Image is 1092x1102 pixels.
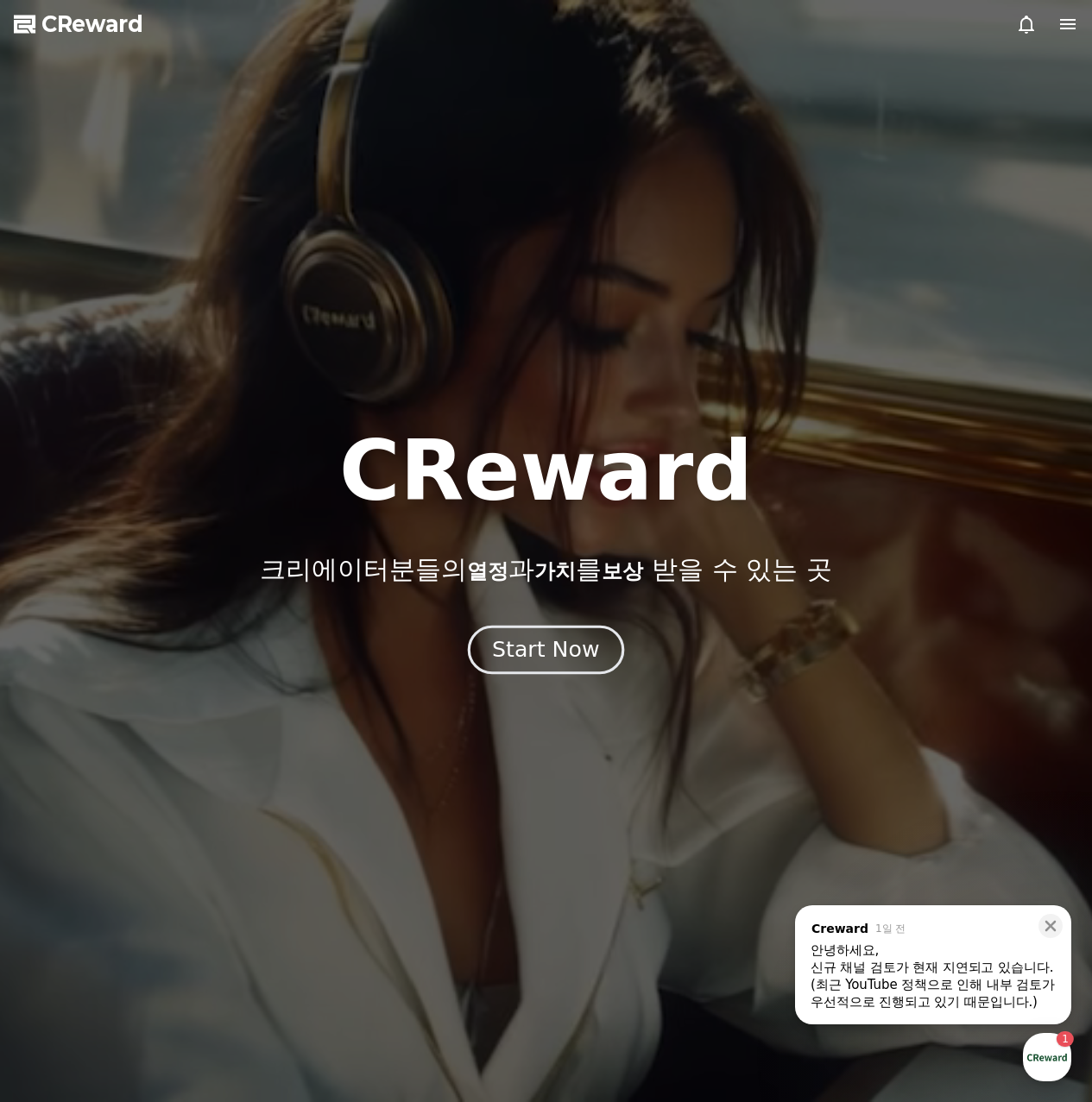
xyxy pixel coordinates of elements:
span: 가치 [534,559,576,583]
a: CReward [14,10,143,38]
p: 크리에이터분들의 과 를 받을 수 있는 곳 [260,554,831,585]
span: 대화 [158,574,179,588]
div: Start Now [492,635,599,664]
button: Start Now [468,625,624,674]
a: 홈 [5,547,114,590]
h1: CReward [339,430,753,513]
span: 1 [175,546,181,560]
a: Start Now [471,644,621,660]
span: 열정 [467,559,508,583]
a: 설정 [223,547,331,590]
a: 1대화 [114,547,223,590]
span: 보상 [602,559,643,583]
span: 홈 [54,573,65,587]
span: CReward [41,10,143,38]
span: 설정 [267,573,287,587]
